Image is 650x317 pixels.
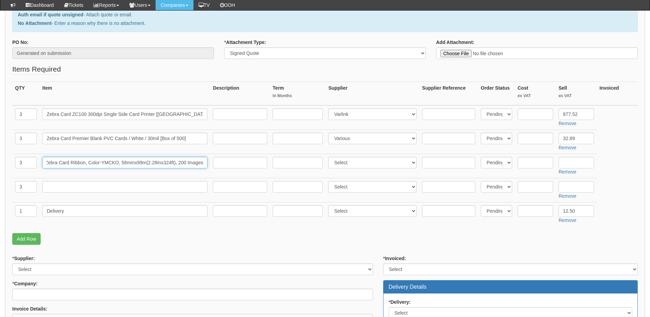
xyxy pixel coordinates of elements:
a: Remove [559,145,576,150]
label: Supplier: [12,255,35,262]
a: Add Row [12,233,41,245]
th: Supplier Reference [419,81,478,105]
p: - Attach quote or email. [18,11,632,18]
a: Remove [559,217,576,223]
th: Invoiced [597,81,638,105]
th: Supplier [326,81,419,105]
b: Auth email if quote unsigned [18,12,83,17]
p: - Enter a reason why there is no attachment. [18,20,632,27]
th: Description [210,81,270,105]
label: PO No: [12,39,28,46]
h3: Delivery Details [389,284,632,290]
small: ex VAT [518,93,553,99]
b: No Attachment [18,20,52,26]
th: Sell [556,81,597,105]
a: Remove [559,169,576,175]
th: Term [270,81,326,105]
label: Add Attachment: [436,39,474,46]
label: Attachment Type: [224,39,266,46]
th: Order Status [478,81,515,105]
a: Remove [559,193,576,199]
small: ex VAT [559,93,594,99]
label: Invoice Details: [12,305,47,312]
label: Invoiced: [383,255,406,262]
legend: Items Required [12,64,61,75]
a: Remove [559,121,576,126]
th: Item [40,81,210,105]
label: Delivery: [389,299,411,305]
th: QTY [12,81,40,105]
th: Cost [515,81,556,105]
label: Company: [12,280,38,287]
small: In Months [273,93,323,99]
